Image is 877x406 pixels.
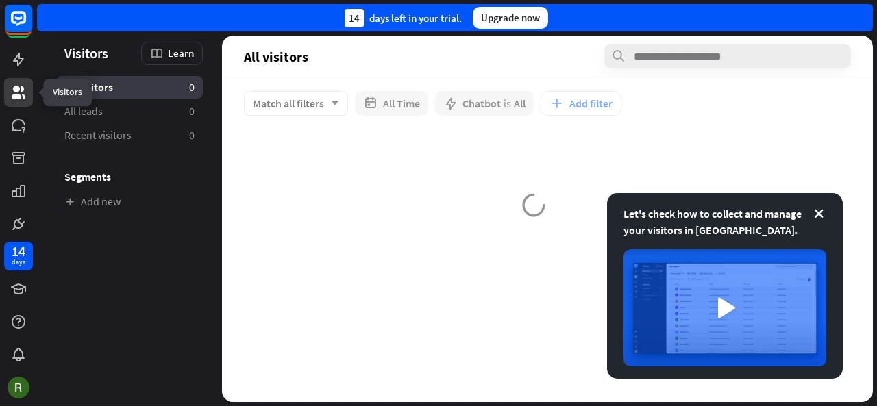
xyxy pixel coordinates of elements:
[244,49,308,64] span: All visitors
[64,45,108,61] span: Visitors
[56,170,203,183] h3: Segments
[11,5,52,47] button: Open LiveChat chat widget
[623,205,826,238] div: Let's check how to collect and manage your visitors in [GEOGRAPHIC_DATA].
[189,80,195,94] aside: 0
[56,124,203,147] a: Recent visitors 0
[64,104,103,118] span: All leads
[56,100,203,123] a: All leads 0
[623,249,826,366] img: image
[345,9,462,27] div: days left in your trial.
[168,47,194,60] span: Learn
[189,104,195,118] aside: 0
[56,190,203,213] a: Add new
[345,9,364,27] div: 14
[64,128,132,142] span: Recent visitors
[64,80,113,94] span: All visitors
[4,242,33,270] a: 14 days
[12,257,25,267] div: days
[473,7,548,29] div: Upgrade now
[189,128,195,142] aside: 0
[12,245,25,257] div: 14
